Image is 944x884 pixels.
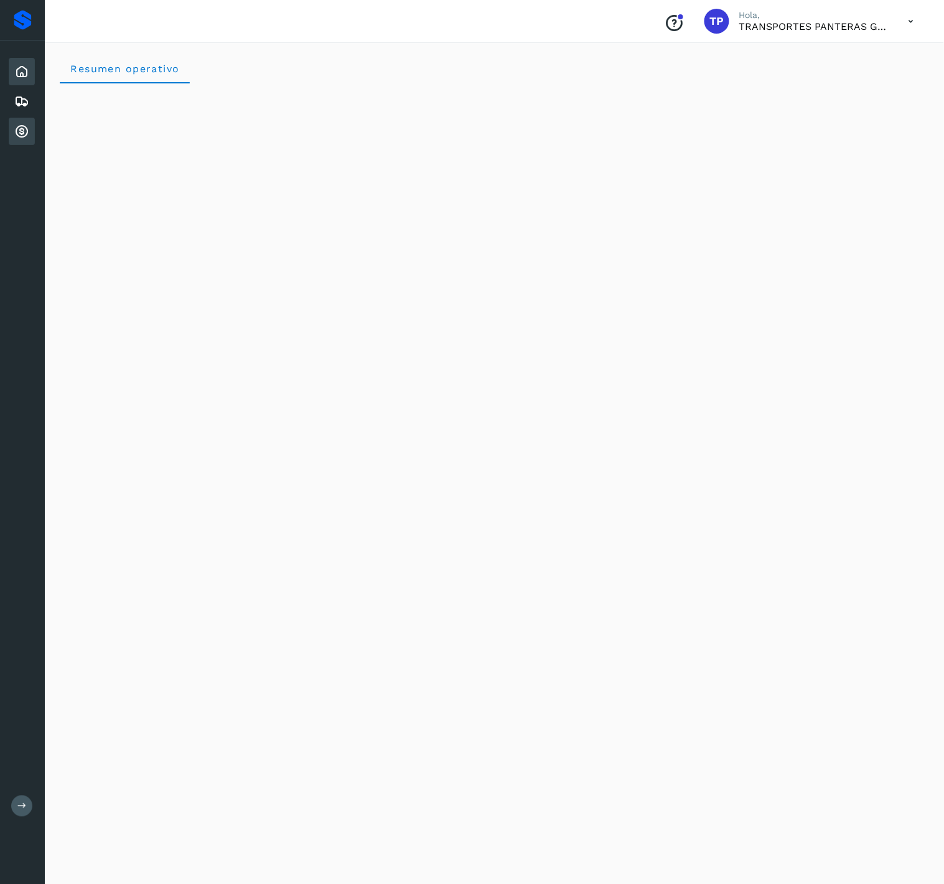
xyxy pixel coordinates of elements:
[9,118,35,145] div: Cuentas por cobrar
[70,63,180,75] span: Resumen operativo
[9,58,35,85] div: Inicio
[739,21,889,32] p: TRANSPORTES PANTERAS GAPO S.A. DE C.V.
[9,88,35,115] div: Embarques
[739,10,889,21] p: Hola,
